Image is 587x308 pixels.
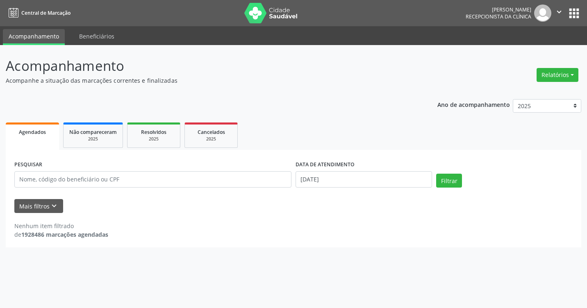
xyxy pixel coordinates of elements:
img: img [534,5,551,22]
i:  [555,7,564,16]
label: DATA DE ATENDIMENTO [296,159,355,171]
span: Cancelados [198,129,225,136]
span: Não compareceram [69,129,117,136]
div: Nenhum item filtrado [14,222,108,230]
i: keyboard_arrow_down [50,202,59,211]
p: Ano de acompanhamento [437,99,510,109]
button: Mais filtroskeyboard_arrow_down [14,199,63,213]
div: 2025 [69,136,117,142]
label: PESQUISAR [14,159,42,171]
input: Selecione um intervalo [296,171,432,188]
div: de [14,230,108,239]
p: Acompanhe a situação das marcações correntes e finalizadas [6,76,409,85]
span: Central de Marcação [21,9,71,16]
span: Resolvidos [141,129,166,136]
button: Relatórios [537,68,578,82]
a: Central de Marcação [6,6,71,20]
strong: 1928486 marcações agendadas [21,231,108,238]
input: Nome, código do beneficiário ou CPF [14,171,291,188]
button: Filtrar [436,174,462,188]
span: Recepcionista da clínica [466,13,531,20]
div: 2025 [191,136,232,142]
div: 2025 [133,136,174,142]
button:  [551,5,567,22]
div: [PERSON_NAME] [466,6,531,13]
span: Agendados [19,129,46,136]
a: Beneficiários [73,29,120,43]
p: Acompanhamento [6,56,409,76]
a: Acompanhamento [3,29,65,45]
button: apps [567,6,581,20]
